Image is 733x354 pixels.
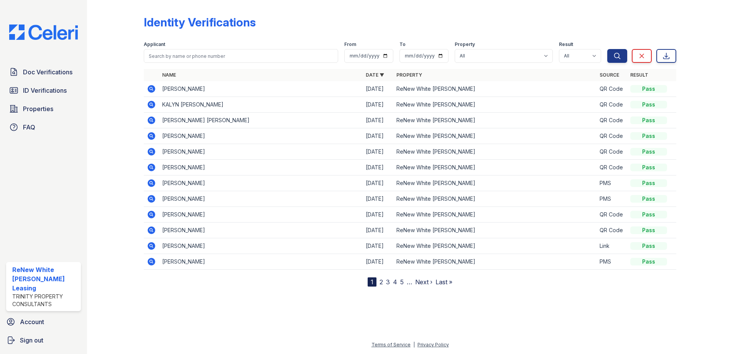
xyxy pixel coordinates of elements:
div: Pass [630,226,667,234]
div: Pass [630,179,667,187]
td: PMS [597,175,627,191]
div: Pass [630,148,667,156]
input: Search by name or phone number [144,49,338,63]
td: [DATE] [363,113,393,128]
a: Privacy Policy [417,342,449,347]
span: Properties [23,104,53,113]
div: Trinity Property Consultants [12,293,78,308]
td: ReNew White [PERSON_NAME] [393,113,597,128]
td: [DATE] [363,223,393,238]
td: Link [597,238,627,254]
div: ReNew White [PERSON_NAME] Leasing [12,265,78,293]
div: | [413,342,415,347]
a: Terms of Service [371,342,411,347]
td: ReNew White [PERSON_NAME] [393,144,597,160]
a: Result [630,72,648,78]
td: QR Code [597,81,627,97]
div: Pass [630,85,667,93]
td: QR Code [597,160,627,175]
div: Pass [630,164,667,171]
td: QR Code [597,144,627,160]
td: QR Code [597,97,627,113]
td: [DATE] [363,128,393,144]
td: [DATE] [363,81,393,97]
a: Last » [436,278,452,286]
a: Properties [6,101,81,116]
td: [DATE] [363,160,393,175]
a: Source [600,72,619,78]
td: PMS [597,254,627,270]
td: [DATE] [363,238,393,254]
td: [PERSON_NAME] [159,223,363,238]
td: [DATE] [363,191,393,207]
div: Pass [630,132,667,140]
label: Result [559,41,573,48]
td: [PERSON_NAME] [159,175,363,191]
td: ReNew White [PERSON_NAME] [393,207,597,223]
div: Pass [630,242,667,250]
a: 5 [400,278,404,286]
td: ReNew White [PERSON_NAME] [393,175,597,191]
td: ReNew White [PERSON_NAME] [393,81,597,97]
td: QR Code [597,113,627,128]
a: 3 [386,278,390,286]
a: Name [162,72,176,78]
td: ReNew White [PERSON_NAME] [393,97,597,113]
div: Pass [630,195,667,203]
td: QR Code [597,207,627,223]
td: ReNew White [PERSON_NAME] [393,160,597,175]
div: 1 [368,277,376,287]
label: From [344,41,356,48]
label: To [399,41,406,48]
span: Doc Verifications [23,67,72,77]
a: Account [3,314,84,329]
a: Date ▼ [366,72,384,78]
div: Pass [630,258,667,265]
a: ID Verifications [6,83,81,98]
td: [DATE] [363,207,393,223]
td: ReNew White [PERSON_NAME] [393,191,597,207]
span: Sign out [20,336,43,345]
label: Property [455,41,475,48]
a: Property [396,72,422,78]
td: ReNew White [PERSON_NAME] [393,254,597,270]
td: [PERSON_NAME] [PERSON_NAME] [159,113,363,128]
td: [PERSON_NAME] [159,207,363,223]
td: [PERSON_NAME] [159,254,363,270]
span: FAQ [23,123,35,132]
a: 4 [393,278,397,286]
td: ReNew White [PERSON_NAME] [393,238,597,254]
td: [DATE] [363,254,393,270]
a: Doc Verifications [6,64,81,80]
span: Account [20,317,44,326]
a: FAQ [6,120,81,135]
td: QR Code [597,128,627,144]
span: ID Verifications [23,86,67,95]
span: … [407,277,412,287]
td: QR Code [597,223,627,238]
td: [DATE] [363,97,393,113]
a: 2 [380,278,383,286]
td: [PERSON_NAME] [159,81,363,97]
div: Pass [630,116,667,124]
td: [PERSON_NAME] [159,128,363,144]
img: CE_Logo_Blue-a8612792a0a2168367f1c8372b55b34899dd931a85d93a1a3d3e32e68fde9ad4.png [3,25,84,40]
label: Applicant [144,41,165,48]
td: ReNew White [PERSON_NAME] [393,128,597,144]
a: Next › [415,278,432,286]
a: Sign out [3,333,84,348]
td: [PERSON_NAME] [159,238,363,254]
td: KALYN [PERSON_NAME] [159,97,363,113]
td: [DATE] [363,175,393,191]
td: [PERSON_NAME] [159,191,363,207]
div: Pass [630,101,667,108]
td: PMS [597,191,627,207]
td: [PERSON_NAME] [159,160,363,175]
div: Pass [630,211,667,218]
td: ReNew White [PERSON_NAME] [393,223,597,238]
td: [DATE] [363,144,393,160]
td: [PERSON_NAME] [159,144,363,160]
div: Identity Verifications [144,15,256,29]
